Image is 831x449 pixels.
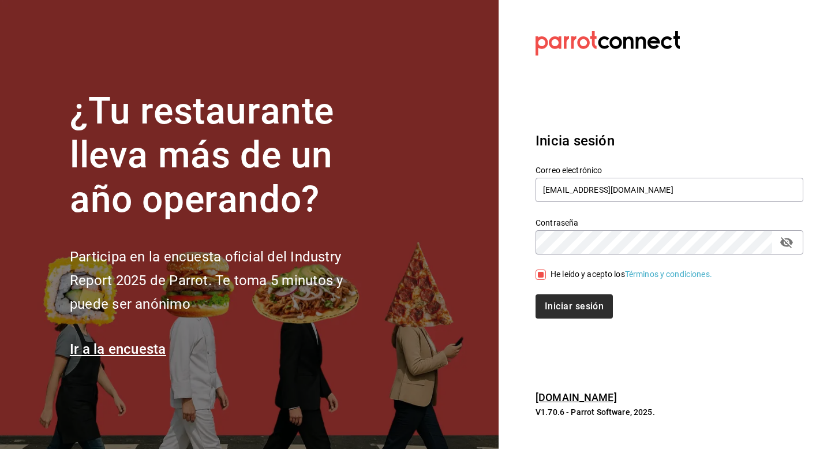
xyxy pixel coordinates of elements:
button: passwordField [777,233,796,252]
h2: Participa en la encuesta oficial del Industry Report 2025 de Parrot. Te toma 5 minutos y puede se... [70,245,381,316]
button: Iniciar sesión [536,294,613,319]
h1: ¿Tu restaurante lleva más de un año operando? [70,89,381,222]
label: Contraseña [536,218,803,226]
input: Ingresa tu correo electrónico [536,178,803,202]
a: [DOMAIN_NAME] [536,391,617,403]
div: He leído y acepto los [551,268,712,280]
a: Términos y condiciones. [625,270,712,279]
p: V1.70.6 - Parrot Software, 2025. [536,406,803,418]
h3: Inicia sesión [536,130,803,151]
a: Ir a la encuesta [70,341,166,357]
label: Correo electrónico [536,166,803,174]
